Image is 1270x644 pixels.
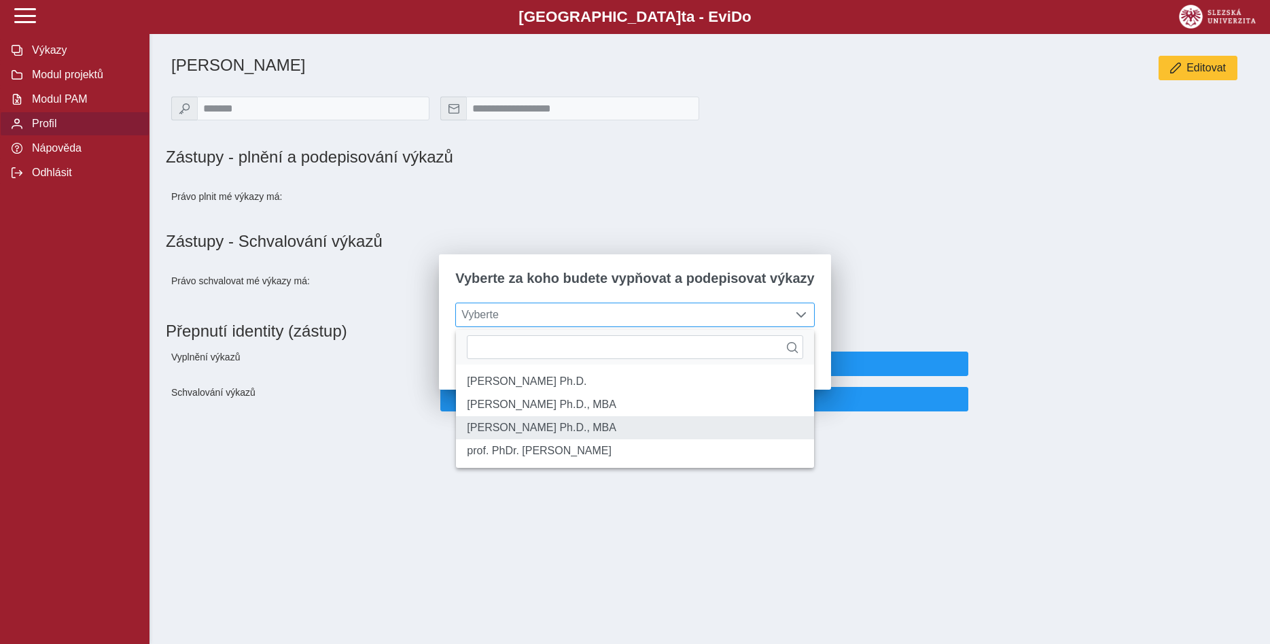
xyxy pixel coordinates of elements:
[171,56,879,75] h1: [PERSON_NAME]
[455,271,814,286] span: Vyberte za koho budete vypňovat a podepisovat výkazy
[456,370,813,393] li: doc. Ing. Marian Lebiedzik Ph.D.
[166,232,1254,251] h1: Zástupy - Schvalování výkazů
[166,262,435,300] div: Právo schvalovat mé výkazy má:
[28,44,138,56] span: Výkazy
[166,316,1243,346] h1: Přepnutí identity (zástup)
[452,393,957,405] span: Přepnout identitu
[456,393,813,416] li: doc. Ing. Jan Nevima Ph.D., MBA
[28,69,138,81] span: Modul projektů
[456,303,788,326] span: Vyberte
[1179,5,1256,29] img: logo_web_su.png
[1159,56,1237,80] button: Editovat
[28,167,138,179] span: Odhlásit
[456,439,813,462] li: prof. PhDr. František Varadzin CSc.
[28,93,138,105] span: Modul PAM
[731,8,742,25] span: D
[28,142,138,154] span: Nápověda
[681,8,686,25] span: t
[166,382,435,417] div: Schvalování výkazů
[166,177,435,216] div: Právo plnit mé výkazy má:
[440,387,968,411] button: Přepnout identitu
[742,8,752,25] span: o
[166,346,435,382] div: Vyplnění výkazů
[456,416,813,439] li: doc. Ing. Kamila Turečková Ph.D., MBA
[28,118,138,130] span: Profil
[41,8,1229,26] b: [GEOGRAPHIC_DATA] a - Evi
[166,148,879,167] h1: Zástupy - plnění a podepisování výkazů
[1186,62,1226,74] span: Editovat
